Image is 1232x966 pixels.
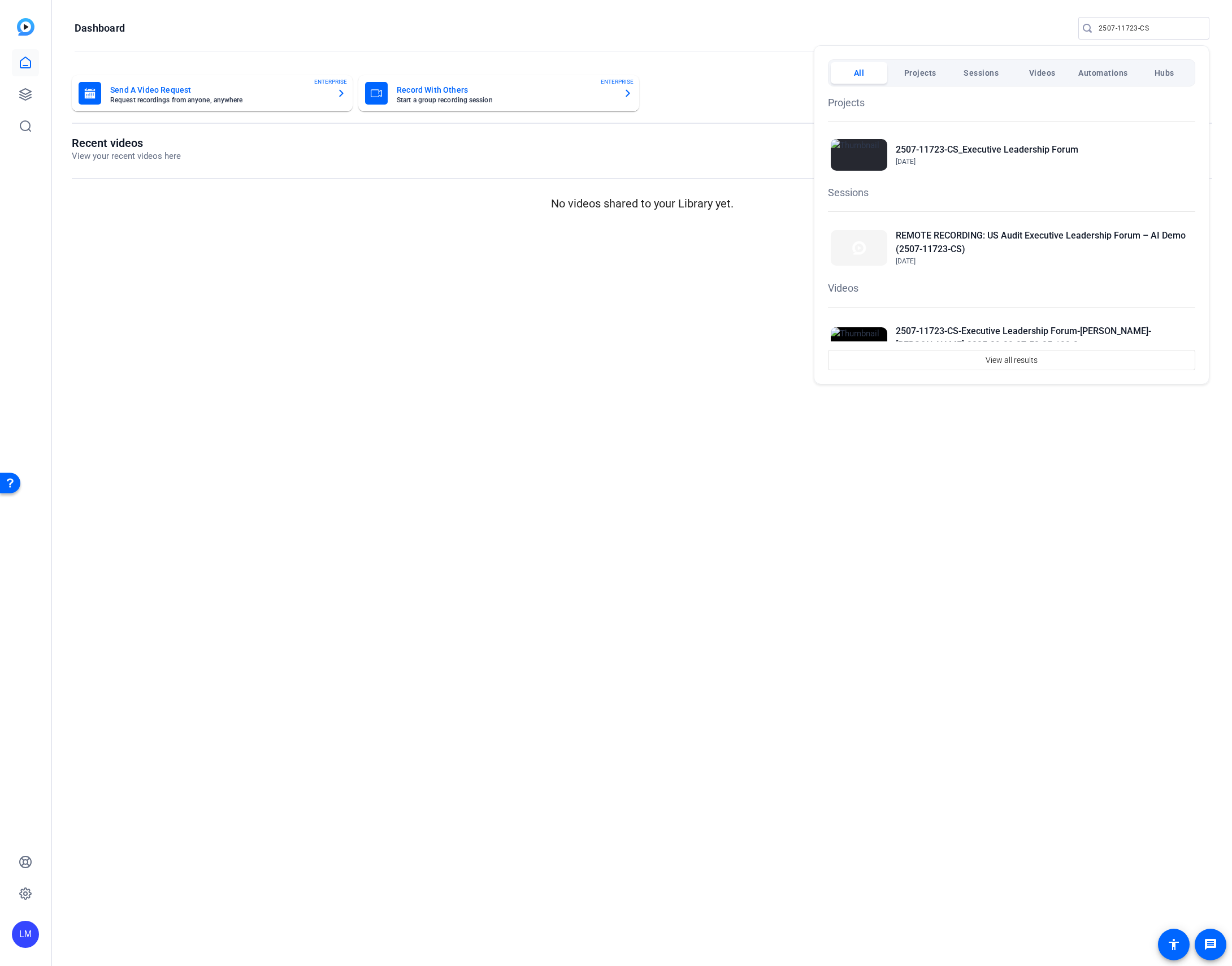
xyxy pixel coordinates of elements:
[831,327,887,359] img: Thumbnail
[1155,63,1174,83] span: Hubs
[896,229,1192,256] h2: REMOTE RECORDING: US Audit Executive Leadership Forum – AI Demo (2507-11723-CS)
[828,95,1195,110] h1: Projects
[854,63,865,83] span: All
[1078,63,1128,83] span: Automations
[828,350,1195,370] button: View all results
[828,185,1195,200] h1: Sessions
[986,349,1038,371] span: View all results
[964,63,999,83] span: Sessions
[831,230,887,266] img: Thumbnail
[831,139,887,171] img: Thumbnail
[896,143,1078,157] h2: 2507-11723-CS_Executive Leadership Forum
[896,158,916,166] span: [DATE]
[828,280,1195,296] h1: Videos
[896,324,1192,352] h2: 2507-11723-CS-Executive Leadership Forum-[PERSON_NAME]-[PERSON_NAME]-2025-09-03-07-50-05-132-0
[896,257,916,265] span: [DATE]
[1029,63,1056,83] span: Videos
[904,63,936,83] span: Projects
